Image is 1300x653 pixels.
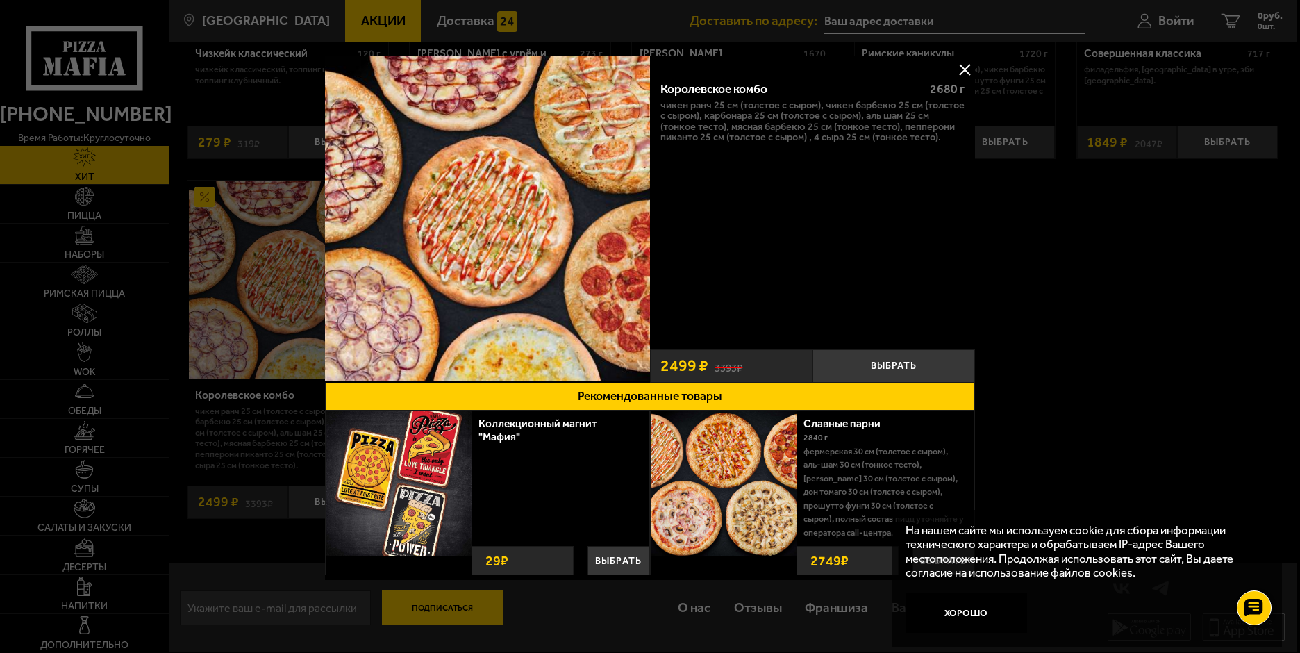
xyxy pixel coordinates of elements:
[803,433,828,443] span: 2840 г
[812,349,975,383] button: Выбрать
[803,417,894,430] a: Славные парни
[478,417,597,443] a: Коллекционный магнит "Мафия"
[906,523,1260,579] p: На нашем сайте мы используем cookie для сбора информации технического характера и обрабатываем IP...
[325,383,975,411] button: Рекомендованные товары
[325,56,650,383] a: Королевское комбо
[803,445,964,540] p: Фермерская 30 см (толстое с сыром), Аль-Шам 30 см (тонкое тесто), [PERSON_NAME] 30 см (толстое с ...
[807,547,852,575] strong: 2749 ₽
[660,100,965,143] p: Чикен Ранч 25 см (толстое с сыром), Чикен Барбекю 25 см (толстое с сыром), Карбонара 25 см (толст...
[660,358,708,374] span: 2499 ₽
[906,593,1028,634] button: Хорошо
[930,82,965,96] span: 2680 г
[660,82,919,97] div: Королевское комбо
[715,359,742,373] s: 3393 ₽
[587,546,649,575] button: Выбрать
[482,547,512,575] strong: 29 ₽
[325,56,650,381] img: Королевское комбо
